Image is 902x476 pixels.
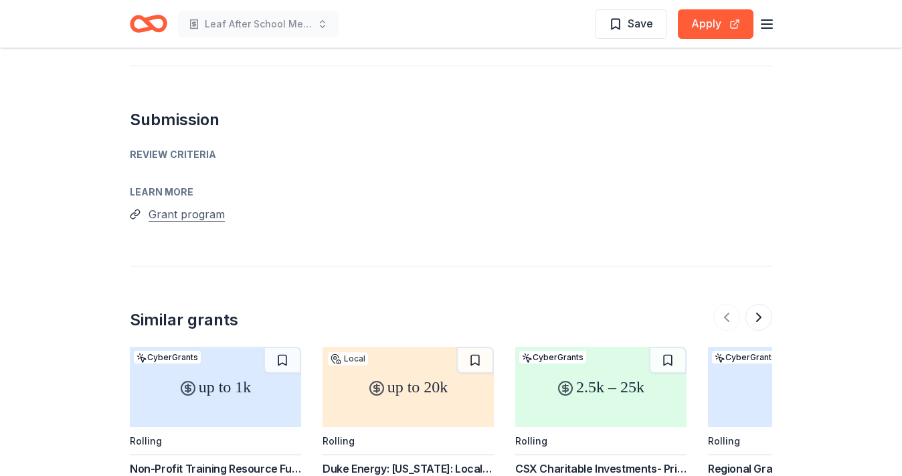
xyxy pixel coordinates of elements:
[712,351,779,364] div: CyberGrants
[708,347,879,427] div: 5k+
[130,184,772,200] div: Learn more
[323,347,494,427] div: up to 20k
[515,347,687,427] div: 2.5k – 25k
[130,109,772,131] h2: Submission
[130,8,167,39] a: Home
[130,435,162,447] div: Rolling
[134,351,201,364] div: CyberGrants
[708,435,740,447] div: Rolling
[628,15,653,32] span: Save
[178,11,339,37] button: Leaf After School Mentorship Program
[595,9,667,39] button: Save
[130,347,301,427] div: up to 1k
[205,16,312,32] span: Leaf After School Mentorship Program
[130,147,772,163] div: Review Criteria
[678,9,753,39] button: Apply
[519,351,586,364] div: CyberGrants
[149,206,225,223] button: Grant program
[328,352,368,366] div: Local
[323,435,355,447] div: Rolling
[130,309,238,331] div: Similar grants
[515,435,547,447] div: Rolling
